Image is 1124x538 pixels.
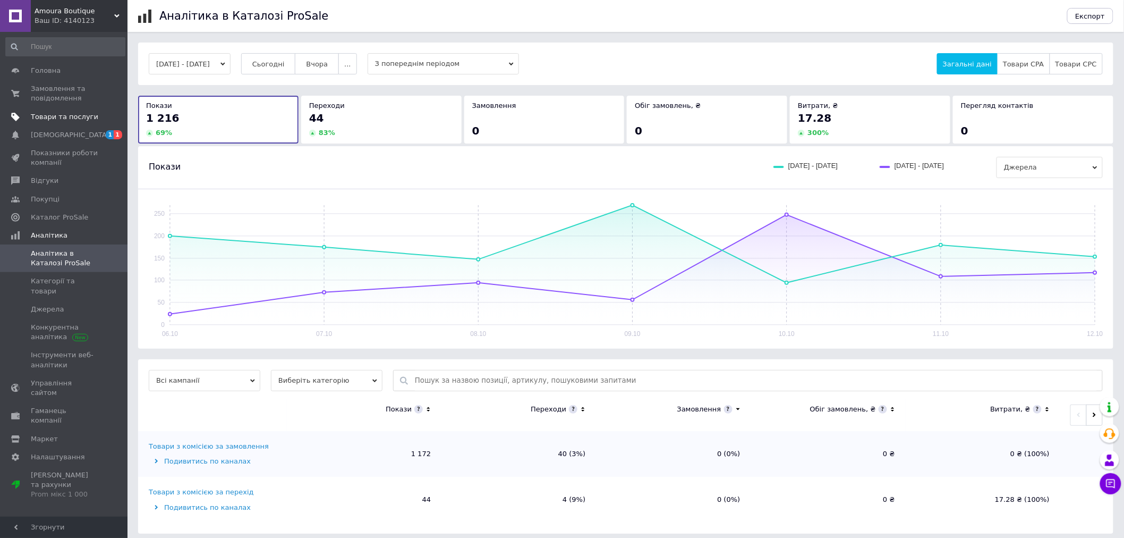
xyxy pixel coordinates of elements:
span: З попереднім періодом [368,53,519,74]
td: 17.28 ₴ (100%) [906,477,1060,523]
text: 250 [154,210,165,217]
td: 0 (0%) [596,431,751,477]
text: 150 [154,255,165,262]
div: Подивитись по каналах [149,503,284,512]
span: Категорії та товари [31,276,98,296]
div: Ваш ID: 4140123 [35,16,127,26]
td: 0 ₴ [751,477,906,523]
span: 17.28 [798,112,831,124]
span: 0 [961,124,968,137]
span: 1 216 [146,112,180,124]
span: Маркет [31,434,58,444]
text: 200 [154,232,165,240]
input: Пошук [5,37,125,56]
text: 50 [158,299,165,306]
span: Покупці [31,195,59,204]
div: Товари з комісією за замовлення [149,442,269,451]
span: Витрати, ₴ [798,102,838,110]
td: 40 (3%) [441,431,596,477]
span: Всі кампанії [149,370,260,391]
button: ... [338,53,356,74]
div: Товари з комісією за перехід [149,487,254,497]
span: Джерела [31,305,64,314]
span: Товари та послуги [31,112,98,122]
span: Аналітика в Каталозі ProSale [31,249,98,268]
td: 44 [287,477,441,523]
span: Покази [146,102,172,110]
button: Сьогодні [241,53,296,74]
span: Налаштування [31,452,85,462]
button: Товари CPC [1050,53,1103,74]
span: Amoura Boutique [35,6,114,16]
div: Переходи [531,405,566,414]
div: Prom мікс 1 000 [31,490,98,499]
span: Гаманець компанії [31,406,98,425]
span: Перегляд контактів [961,102,1034,110]
span: 44 [309,112,324,124]
span: Переходи [309,102,345,110]
text: 0 [161,321,165,329]
text: 10.10 [779,330,795,338]
span: ... [344,60,351,68]
text: 100 [154,276,165,284]
span: Замовлення [472,102,516,110]
span: 0 [472,124,480,137]
span: 1 [114,130,122,139]
div: Обіг замовлень, ₴ [810,405,876,414]
span: Інструменти веб-аналітики [31,350,98,369]
span: Сьогодні [252,60,285,68]
span: Головна [31,66,61,75]
span: 83 % [319,129,335,137]
text: 07.10 [316,330,332,338]
span: Виберіть категорію [271,370,382,391]
span: [PERSON_NAME] та рахунки [31,470,98,500]
div: Витрати, ₴ [990,405,1031,414]
td: 0 ₴ [751,431,906,477]
span: Товари CPA [1003,60,1044,68]
span: Товари CPC [1055,60,1097,68]
span: Експорт [1076,12,1105,20]
td: 0 ₴ (100%) [906,431,1060,477]
div: Покази [386,405,412,414]
text: 12.10 [1087,330,1103,338]
button: Загальні дані [937,53,998,74]
span: Джерела [997,157,1103,178]
button: [DATE] - [DATE] [149,53,231,74]
td: 0 (0%) [596,477,751,523]
span: Замовлення та повідомлення [31,84,98,103]
button: Експорт [1067,8,1114,24]
span: Покази [149,161,181,173]
span: Відгуки [31,176,58,186]
span: 300 % [807,129,829,137]
button: Чат з покупцем [1100,473,1121,494]
text: 11.10 [933,330,949,338]
span: Вчора [306,60,328,68]
text: 06.10 [162,330,178,338]
span: [DEMOGRAPHIC_DATA] [31,130,109,140]
span: Обіг замовлень, ₴ [635,102,701,110]
text: 08.10 [471,330,487,338]
span: Показники роботи компанії [31,148,98,167]
span: Аналітика [31,231,67,240]
td: 1 172 [287,431,441,477]
span: 0 [635,124,642,137]
input: Пошук за назвою позиції, артикулу, пошуковими запитами [415,371,1097,391]
text: 09.10 [625,330,641,338]
span: Каталог ProSale [31,213,88,222]
span: Загальні дані [943,60,992,68]
td: 4 (9%) [441,477,596,523]
button: Товари CPA [997,53,1050,74]
span: Управління сайтом [31,379,98,398]
span: 1 [106,130,114,139]
span: Конкурентна аналітика [31,323,98,342]
div: Замовлення [677,405,721,414]
div: Подивитись по каналах [149,457,284,466]
span: 69 % [156,129,172,137]
button: Вчора [295,53,339,74]
h1: Аналітика в Каталозі ProSale [159,10,328,22]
